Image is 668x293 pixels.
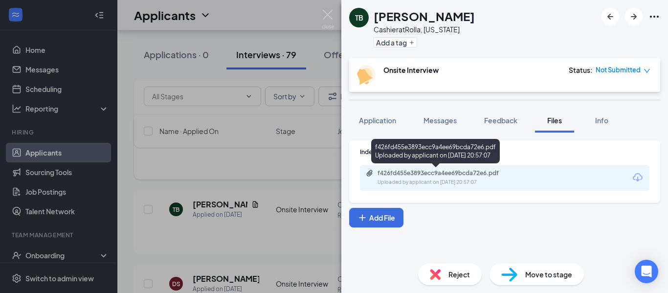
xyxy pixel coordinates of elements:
svg: Download [632,172,644,183]
div: Uploaded by applicant on [DATE] 20:57:07 [378,179,524,186]
span: Reject [448,269,470,280]
svg: Plus [409,40,415,45]
svg: ArrowRight [628,11,640,23]
svg: Paperclip [366,169,374,177]
div: Indeed Resume [360,148,649,156]
b: Onsite Interview [383,66,439,74]
div: Status : [569,65,593,75]
span: Application [359,116,396,125]
span: Feedback [484,116,517,125]
span: down [644,68,650,74]
a: Paperclipf426fd455e3893ecc9a4ee69bcda72e6.pdfUploaded by applicant on [DATE] 20:57:07 [366,169,524,186]
svg: ArrowLeftNew [604,11,616,23]
button: ArrowRight [625,8,643,25]
span: Messages [423,116,457,125]
svg: Plus [357,213,367,223]
div: Open Intercom Messenger [635,260,658,283]
span: Info [595,116,608,125]
span: Move to stage [525,269,572,280]
button: PlusAdd a tag [374,37,417,47]
span: Not Submitted [596,65,641,75]
svg: Ellipses [648,11,660,23]
div: TB [355,13,363,23]
button: Add FilePlus [349,208,403,227]
button: ArrowLeftNew [601,8,619,25]
h1: [PERSON_NAME] [374,8,475,24]
span: Files [547,116,562,125]
div: f426fd455e3893ecc9a4ee69bcda72e6.pdf Uploaded by applicant on [DATE] 20:57:07 [371,139,500,163]
div: Cashier at Rolla, [US_STATE] [374,24,475,34]
div: f426fd455e3893ecc9a4ee69bcda72e6.pdf [378,169,514,177]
